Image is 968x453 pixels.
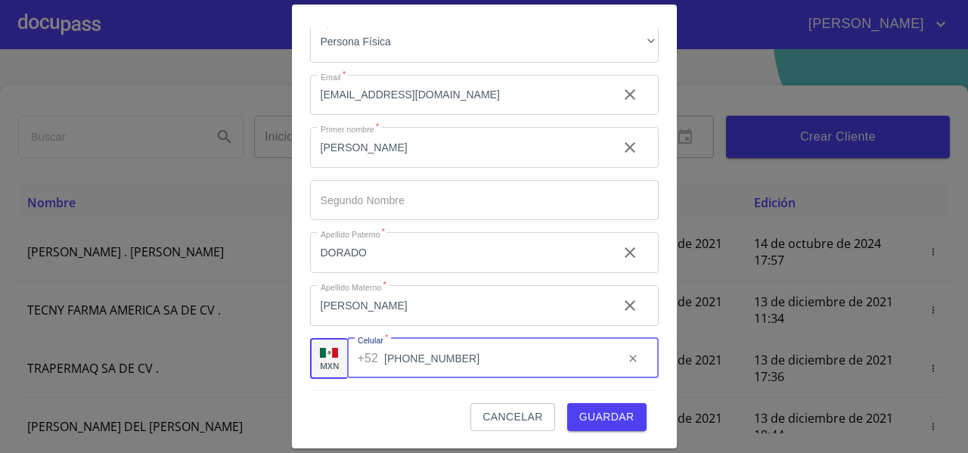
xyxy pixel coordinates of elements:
button: Cancelar [470,403,554,431]
img: R93DlvwvvjP9fbrDwZeCRYBHk45OWMq+AAOlFVsxT89f82nwPLnD58IP7+ANJEaWYhP0Tx8kkA0WlQMPQsAAgwAOmBj20AXj6... [320,348,338,358]
div: Persona Física [310,22,659,63]
button: clear input [618,343,648,374]
button: Guardar [567,403,647,431]
button: clear input [612,129,648,166]
button: clear input [612,287,648,324]
span: Guardar [579,408,634,427]
span: Cancelar [482,408,542,427]
button: clear input [612,234,648,271]
p: +52 [358,349,379,368]
button: clear input [612,76,648,113]
p: MXN [320,360,340,371]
